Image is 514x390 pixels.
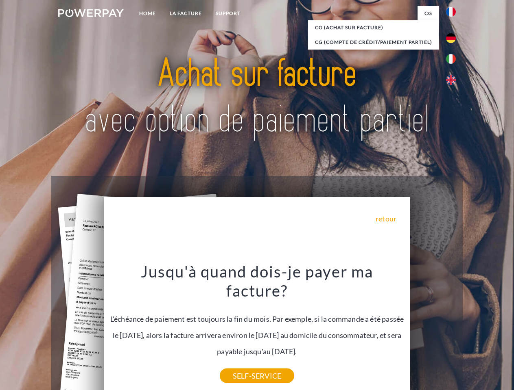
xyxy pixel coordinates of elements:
[58,9,124,17] img: logo-powerpay-white.svg
[220,368,294,383] a: SELF-SERVICE
[446,33,456,43] img: de
[376,215,396,222] a: retour
[446,75,456,85] img: en
[308,35,439,50] a: CG (Compte de crédit/paiement partiel)
[308,20,439,35] a: CG (achat sur facture)
[78,39,436,156] img: title-powerpay_fr.svg
[209,6,247,21] a: Support
[418,6,439,21] a: CG
[132,6,163,21] a: Home
[109,262,406,301] h3: Jusqu'à quand dois-je payer ma facture?
[446,7,456,17] img: fr
[109,262,406,376] div: L'échéance de paiement est toujours la fin du mois. Par exemple, si la commande a été passée le [...
[163,6,209,21] a: LA FACTURE
[446,54,456,64] img: it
